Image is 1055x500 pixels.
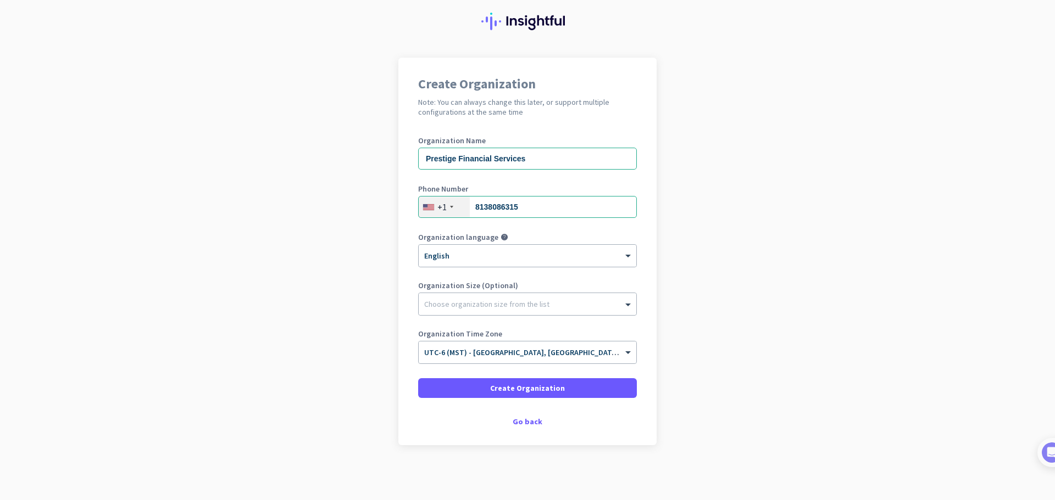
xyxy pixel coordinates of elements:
[418,233,498,241] label: Organization language
[501,233,508,241] i: help
[418,418,637,425] div: Go back
[418,185,637,193] label: Phone Number
[490,383,565,394] span: Create Organization
[418,148,637,170] input: What is the name of your organization?
[481,13,574,30] img: Insightful
[418,378,637,398] button: Create Organization
[418,97,637,117] h2: Note: You can always change this later, or support multiple configurations at the same time
[418,330,637,338] label: Organization Time Zone
[418,77,637,91] h1: Create Organization
[437,201,447,212] div: +1
[418,137,637,144] label: Organization Name
[418,282,637,289] label: Organization Size (Optional)
[418,196,637,218] input: 201-555-0123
